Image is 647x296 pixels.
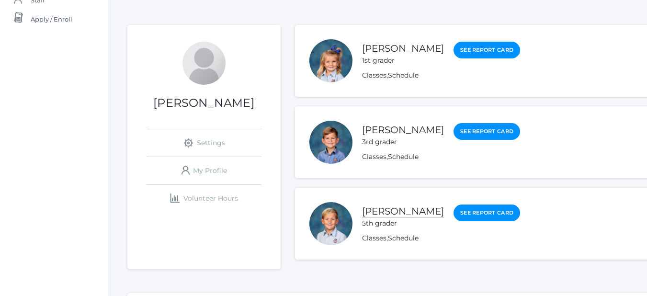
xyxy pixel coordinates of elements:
[362,233,520,243] div: ,
[388,152,419,161] a: Schedule
[147,157,261,184] a: My Profile
[31,10,72,29] span: Apply / Enroll
[362,218,444,228] div: 5th grader
[388,71,419,80] a: Schedule
[147,185,261,212] a: Volunteer Hours
[362,205,444,217] a: [PERSON_NAME]
[309,202,352,245] div: Peter Laubacher
[362,124,444,136] a: [PERSON_NAME]
[147,129,261,157] a: Settings
[182,42,226,85] div: Johanna Laubacher
[362,137,444,147] div: 3rd grader
[362,152,520,162] div: ,
[362,152,386,161] a: Classes
[362,56,444,66] div: 1st grader
[362,71,386,80] a: Classes
[362,43,444,54] a: [PERSON_NAME]
[454,123,520,140] a: See Report Card
[309,121,352,164] div: Dustin Laubacher
[309,39,352,82] div: Shiloh Laubacher
[127,97,281,109] h1: [PERSON_NAME]
[454,42,520,58] a: See Report Card
[454,205,520,221] a: See Report Card
[362,70,520,80] div: ,
[388,234,419,242] a: Schedule
[362,234,386,242] a: Classes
